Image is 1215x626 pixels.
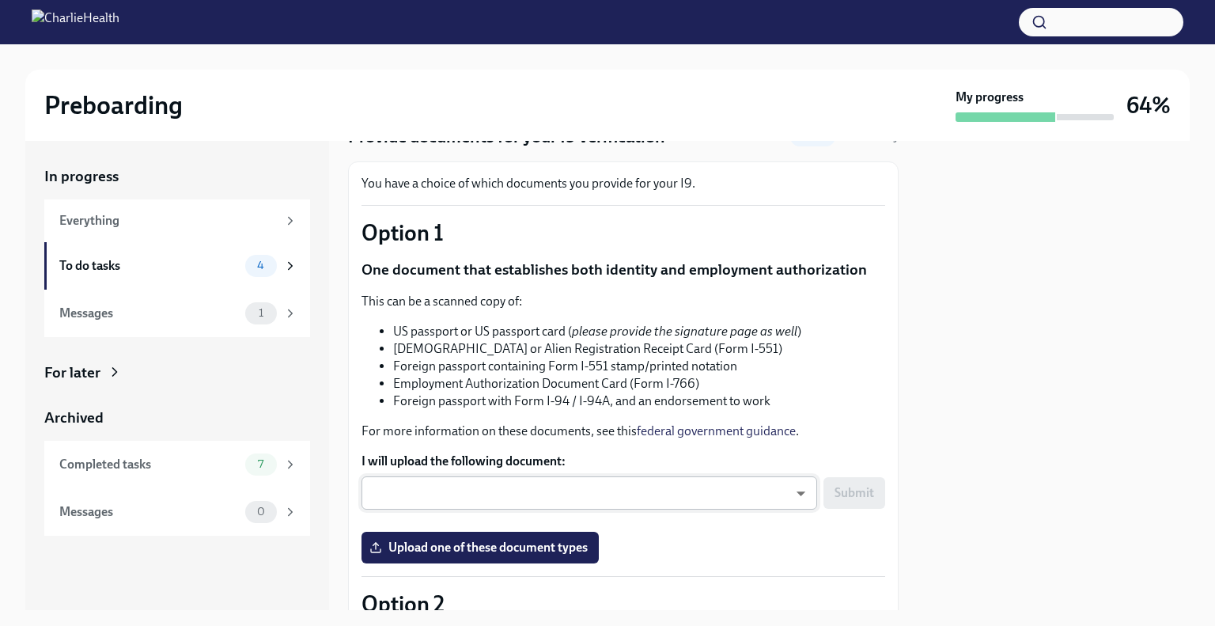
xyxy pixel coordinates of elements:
[44,441,310,488] a: Completed tasks7
[361,453,885,470] label: I will upload the following document:
[361,532,599,563] label: Upload one of these document types
[361,175,885,192] p: You have a choice of which documents you provide for your I9.
[393,340,885,358] li: [DEMOGRAPHIC_DATA] or Alien Registration Receipt Card (Form I-551)
[44,290,310,337] a: Messages1
[361,590,885,618] p: Option 2
[248,260,274,271] span: 4
[361,423,885,440] p: For more information on these documents, see this .
[361,293,885,310] p: This can be a scanned copy of:
[637,423,796,438] a: federal government guidance
[956,89,1024,106] strong: My progress
[59,305,239,322] div: Messages
[249,307,273,319] span: 1
[59,503,239,521] div: Messages
[361,476,817,510] div: ​
[393,375,885,393] li: Employment Authorization Document Card (Form I-766)
[44,488,310,536] a: Messages0
[248,458,273,470] span: 7
[842,131,899,144] span: Due
[44,408,310,428] a: Archived
[44,362,100,383] div: For later
[393,393,885,410] li: Foreign passport with Form I-94 / I-94A, and an endorsement to work
[393,323,885,340] li: US passport or US passport card ( )
[572,324,797,339] em: please provide the signature page as well
[1126,91,1171,120] h3: 64%
[44,89,183,121] h2: Preboarding
[373,540,588,556] span: Upload one of these document types
[248,506,274,518] span: 0
[861,131,899,144] strong: in a day
[59,257,239,275] div: To do tasks
[44,166,310,187] a: In progress
[59,456,239,473] div: Completed tasks
[44,242,310,290] a: To do tasks4
[361,218,885,247] p: Option 1
[361,260,885,280] p: One document that establishes both identity and employment authorization
[59,212,277,230] div: Everything
[393,358,885,375] li: Foreign passport containing Form I-551 stamp/printed notation
[44,199,310,242] a: Everything
[32,9,119,35] img: CharlieHealth
[44,362,310,383] a: For later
